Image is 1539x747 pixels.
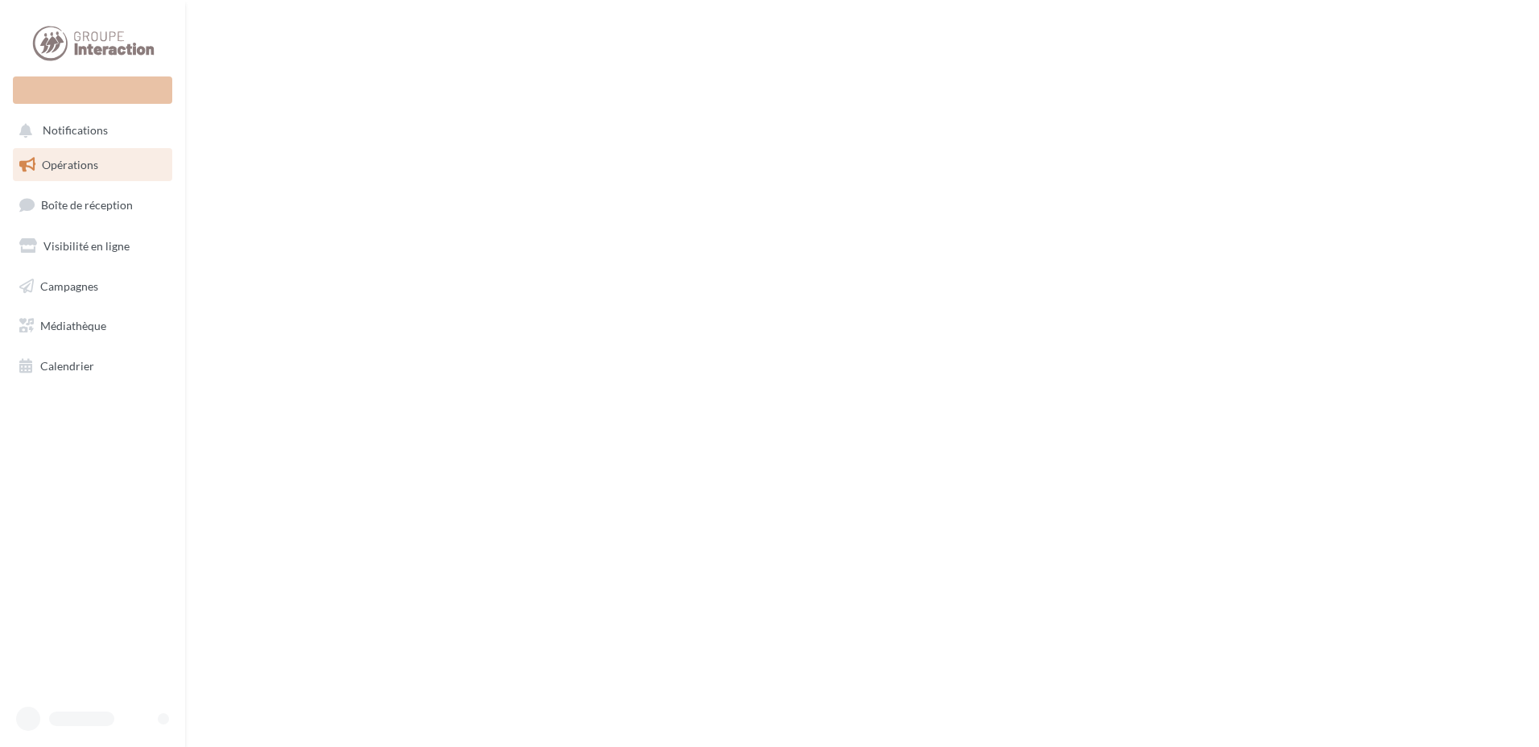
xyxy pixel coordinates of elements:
[42,158,98,171] span: Opérations
[41,198,133,212] span: Boîte de réception
[40,319,106,332] span: Médiathèque
[43,239,130,253] span: Visibilité en ligne
[40,279,98,292] span: Campagnes
[10,188,175,222] a: Boîte de réception
[10,270,175,303] a: Campagnes
[43,124,108,138] span: Notifications
[13,76,172,104] div: Nouvelle campagne
[40,359,94,373] span: Calendrier
[10,229,175,263] a: Visibilité en ligne
[10,349,175,383] a: Calendrier
[10,148,175,182] a: Opérations
[10,309,175,343] a: Médiathèque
